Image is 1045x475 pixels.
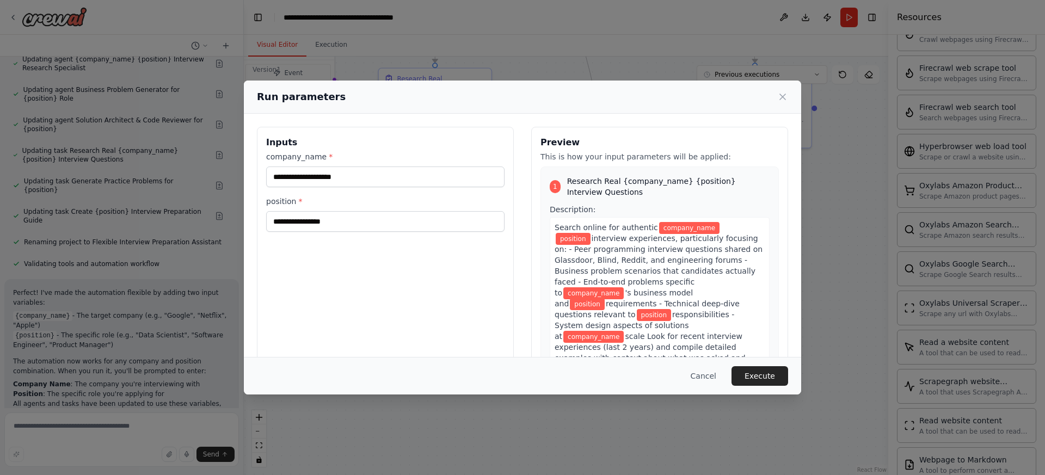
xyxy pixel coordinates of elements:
span: Search online for authentic [555,223,658,232]
span: interview experiences, particularly focusing on: - Peer programming interview questions shared on... [555,234,763,297]
span: Variable: position [556,233,591,245]
h3: Inputs [266,136,505,149]
button: Cancel [682,366,725,386]
p: This is how your input parameters will be applied: [540,151,779,162]
span: Description: [550,205,595,214]
span: responsibilities - System design aspects of solutions at [555,310,734,341]
span: Variable: company_name [659,222,720,234]
span: Variable: position [570,298,605,310]
span: requirements - Technical deep-dive questions relevant to [555,299,740,319]
label: company_name [266,151,505,162]
span: Variable: company_name [563,331,624,343]
span: Research Real {company_name} {position} Interview Questions [567,176,770,198]
label: position [266,196,505,207]
div: 1 [550,180,561,193]
h3: Preview [540,136,779,149]
span: Variable: position [637,309,672,321]
h2: Run parameters [257,89,346,104]
span: scale Look for recent interview experiences (last 2 years) and compile detailed examples with con... [555,332,746,373]
button: Execute [731,366,788,386]
span: Variable: company_name [563,287,624,299]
